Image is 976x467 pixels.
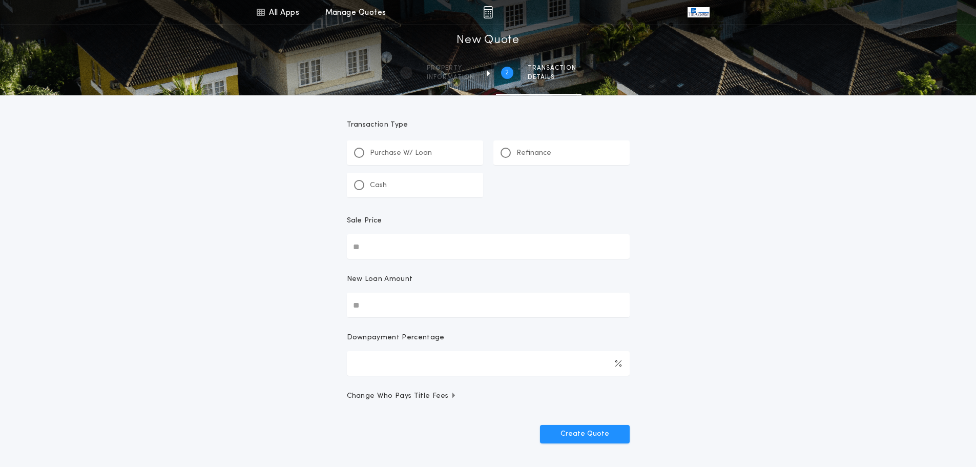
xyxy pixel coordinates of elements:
img: img [483,6,493,18]
p: Refinance [516,148,551,158]
p: Transaction Type [347,120,630,130]
span: Transaction [528,64,576,72]
input: New Loan Amount [347,293,630,317]
p: Sale Price [347,216,382,226]
input: Downpayment Percentage [347,351,630,376]
span: details [528,73,576,82]
p: Purchase W/ Loan [370,148,432,158]
img: vs-icon [688,7,709,17]
p: Downpayment Percentage [347,333,445,343]
p: Cash [370,180,387,191]
h2: 2 [505,69,509,77]
span: Change Who Pays Title Fees [347,391,457,401]
button: Create Quote [540,425,630,443]
p: New Loan Amount [347,274,413,285]
input: Sale Price [347,234,630,259]
button: Change Who Pays Title Fees [347,391,630,401]
span: information [427,73,474,82]
h1: New Quote [456,32,519,49]
span: Property [427,64,474,72]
